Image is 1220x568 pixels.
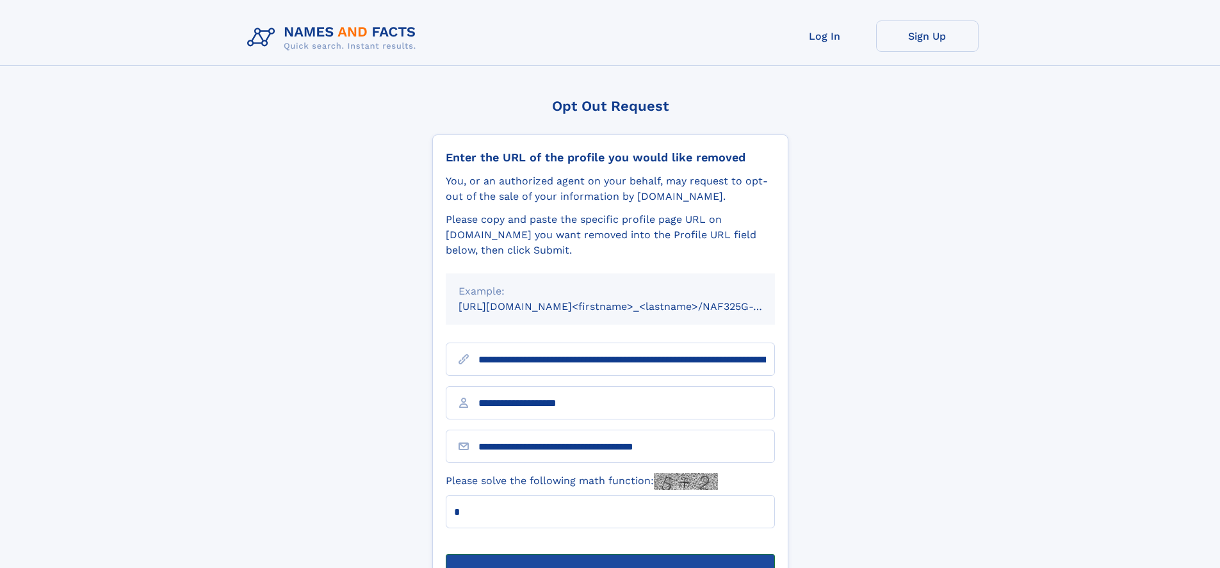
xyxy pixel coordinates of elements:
[446,174,775,204] div: You, or an authorized agent on your behalf, may request to opt-out of the sale of your informatio...
[242,20,427,55] img: Logo Names and Facts
[446,150,775,165] div: Enter the URL of the profile you would like removed
[876,20,979,52] a: Sign Up
[774,20,876,52] a: Log In
[459,284,762,299] div: Example:
[446,473,718,490] label: Please solve the following math function:
[459,300,799,312] small: [URL][DOMAIN_NAME]<firstname>_<lastname>/NAF325G-xxxxxxxx
[446,212,775,258] div: Please copy and paste the specific profile page URL on [DOMAIN_NAME] you want removed into the Pr...
[432,98,788,114] div: Opt Out Request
